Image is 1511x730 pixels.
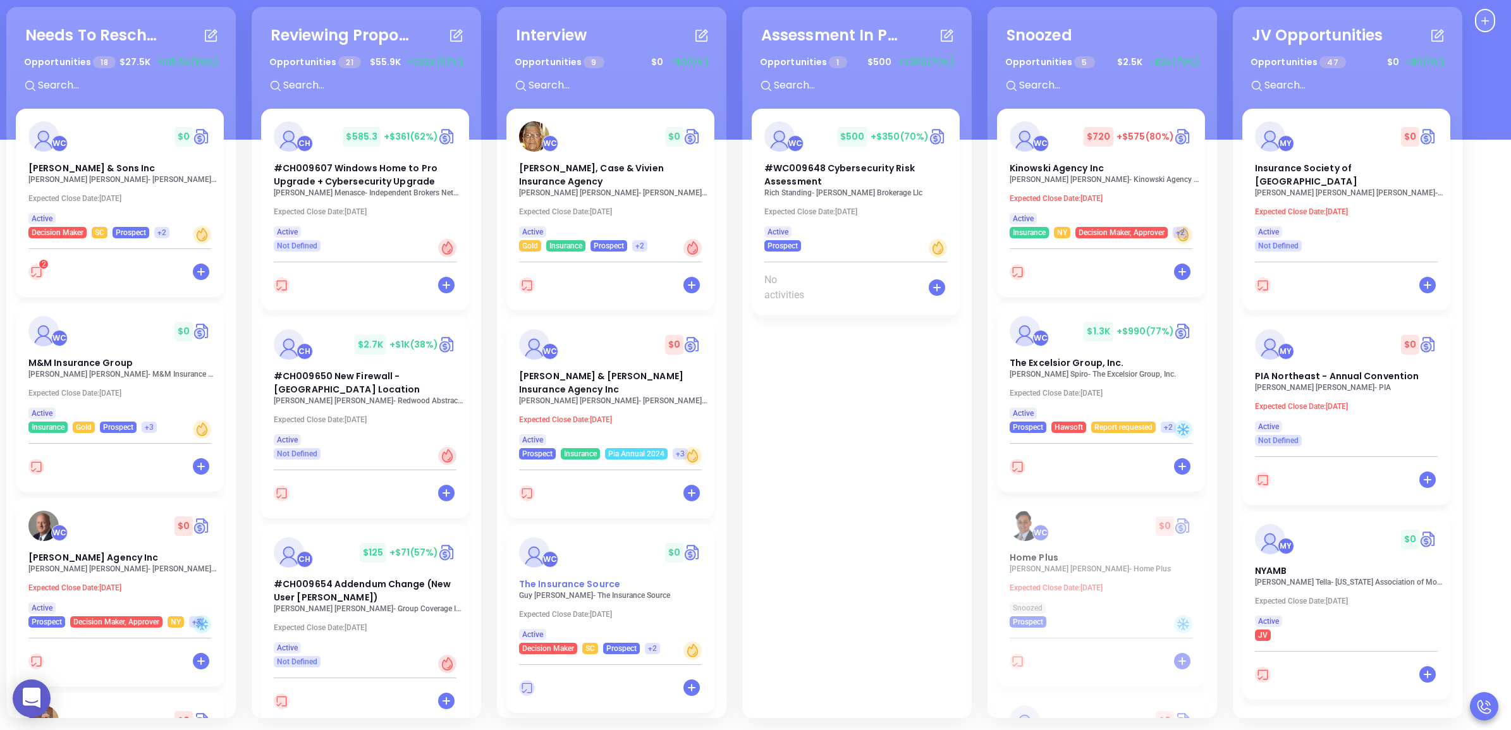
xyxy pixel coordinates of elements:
span: Insurance [1013,226,1046,240]
span: Decision Maker [32,226,83,240]
div: Reviewing Proposal [271,24,410,47]
span: $ 500 [864,52,895,72]
div: Hot [683,239,702,257]
span: +$350 (70%) [871,130,929,143]
img: The Insurance Source [519,537,549,568]
span: Snoozed [1013,601,1043,615]
span: +$990 (77%) [1116,325,1174,338]
img: #CH009607 Windows Home to Pro Upgrade + Cybersecurity Upgrade [274,121,304,152]
span: $ 2.7K [355,335,387,355]
div: Hot [438,239,456,257]
p: Expected Close Date: [DATE] [519,207,709,216]
p: Mike Braun - Redwood Abstract, Inc. [274,396,463,405]
span: $ 125 [360,543,386,563]
img: Quote [1174,516,1192,535]
span: Active [1258,225,1279,239]
img: RG Wright Agency Inc [28,511,59,541]
div: Walter Contreras [1032,135,1049,152]
span: NY [171,615,181,629]
span: +2 [635,239,644,253]
span: Hawsoft [1055,420,1083,434]
span: Decision Maker, Approver [73,615,159,629]
span: +2 [1164,420,1173,434]
span: Active [1258,420,1279,434]
a: profileWalter Contreras$0Circle dollar[PERSON_NAME], Case & Vivien Insurance Agency[PERSON_NAME] ... [506,109,714,252]
span: Prospect [1013,615,1043,629]
span: +$361 (62%) [384,130,438,143]
a: Quote [193,127,211,146]
div: Walter Contreras [51,525,68,541]
img: #CH009654 Addendum Change (New User Nedi Bonilla) [274,537,304,568]
span: JV [1258,628,1268,642]
div: profileWalter Contreras$0Circle dollarM&M Insurance Group[PERSON_NAME] [PERSON_NAME]- M&M Insuran... [16,303,226,498]
span: $ 0 [1401,335,1419,355]
img: Quote [438,543,456,562]
input: Search... [282,77,472,94]
a: Quote [193,322,211,341]
div: Warm [683,642,702,660]
div: profileMegan Youmans$0Circle dollarPIA Northeast - Annual Convention[PERSON_NAME] [PERSON_NAME]- ... [1242,317,1453,511]
a: profileWalter Contreras$0Circle dollarM&M Insurance Group[PERSON_NAME] [PERSON_NAME]- M&M Insuran... [16,303,224,433]
span: Gold [522,239,538,253]
p: Expected Close Date: [DATE] [28,389,218,398]
a: profileMegan Youmans$0Circle dollarPIA Northeast - Annual Convention[PERSON_NAME] [PERSON_NAME]- ... [1242,317,1450,446]
div: Walter Contreras [542,343,558,360]
div: profileCarla Humber$585.3+$361(62%)Circle dollar#CH009607 Windows Home to Pro Upgrade + Cybersecu... [261,109,472,317]
input: Search... [773,77,962,94]
p: Expected Close Date: [DATE] [274,207,463,216]
span: $ 500 [837,127,867,147]
p: Expected Close Date: [DATE] [1010,389,1199,398]
span: +$2K (79%) [1149,56,1199,69]
div: Snoozed [1006,24,1072,47]
div: JV OpportunitiesOpportunities 47$0+$0(0%) [1242,16,1453,109]
img: #CH009650 New Firewall - Smithtown Location [274,329,304,360]
p: William Schaake - Group Coverage Inc [274,604,463,613]
div: profileWalter Contreras$0Circle dollarHome Plus[PERSON_NAME] [PERSON_NAME]- Home PlusExpected Clo... [997,498,1208,693]
span: Decision Maker [522,642,574,655]
input: Search... [527,77,717,94]
div: Assessment In ProgressOpportunities 1$500+$350(70%) [752,16,962,109]
img: Dan L Tillman & Sons Inc [28,121,59,152]
a: Quote [1174,711,1192,730]
img: Quote [438,127,456,146]
span: Not Defined [277,447,317,461]
p: Elizabeth Moser - M&M Insurance Group [28,370,218,379]
p: Guy Furay - The Insurance Source [519,591,709,600]
span: Active [277,433,298,447]
div: Megan Youmans [1278,135,1294,152]
span: 9 [584,56,604,68]
img: Quote [683,543,702,562]
p: Expected Close Date: [DATE] [519,610,709,619]
p: Expected Close Date: [DATE] [274,415,463,424]
div: Walter Contreras [51,135,68,152]
span: 1 [829,56,847,68]
div: Walter Contreras [1032,330,1049,346]
div: profileWalter Contreras$0Circle dollar[PERSON_NAME] Agency Inc[PERSON_NAME] [PERSON_NAME]- [PERSO... [16,498,226,693]
span: 47 [1319,56,1345,68]
a: profileCarla Humber$2.7K+$1K(38%)Circle dollar#CH009650 New Firewall - [GEOGRAPHIC_DATA] Location... [261,317,469,459]
span: Active [277,641,298,655]
span: Active [32,212,52,226]
p: Expected Close Date: [DATE] [1255,207,1445,216]
p: Expected Close Date: [DATE] [28,194,218,203]
div: profileWalter Contreras$0Circle dollar[PERSON_NAME] & [PERSON_NAME] Insurance Agency Inc[PERSON_N... [506,317,717,525]
span: $ 0 [1401,127,1419,147]
span: Kinowski Agency Inc [1010,162,1104,174]
div: Assessment In Progress [761,24,900,47]
span: Prospect [522,447,553,461]
p: Opportunities [760,51,847,74]
a: Quote [683,127,702,146]
span: NY [1057,226,1067,240]
span: Active [522,628,543,642]
div: Needs To RescheduleOpportunities 18$27.5K+$15.5K(56%) [16,16,226,109]
a: Quote [929,127,947,146]
span: #CH009607 Windows Home to Pro Upgrade + Cybersecurity Upgrade [274,162,437,188]
div: profileWalter Contreras$500+$350(70%)Circle dollar#WC009648 Cybersecurity Risk AssessmentRich Sta... [752,109,962,322]
p: Opportunities [1005,51,1095,74]
img: Quote [1174,322,1192,341]
p: Rich Standing - Chadwick Brokerage Llc [764,188,954,197]
img: Quote [193,516,211,535]
div: Walter Contreras [1032,525,1049,541]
